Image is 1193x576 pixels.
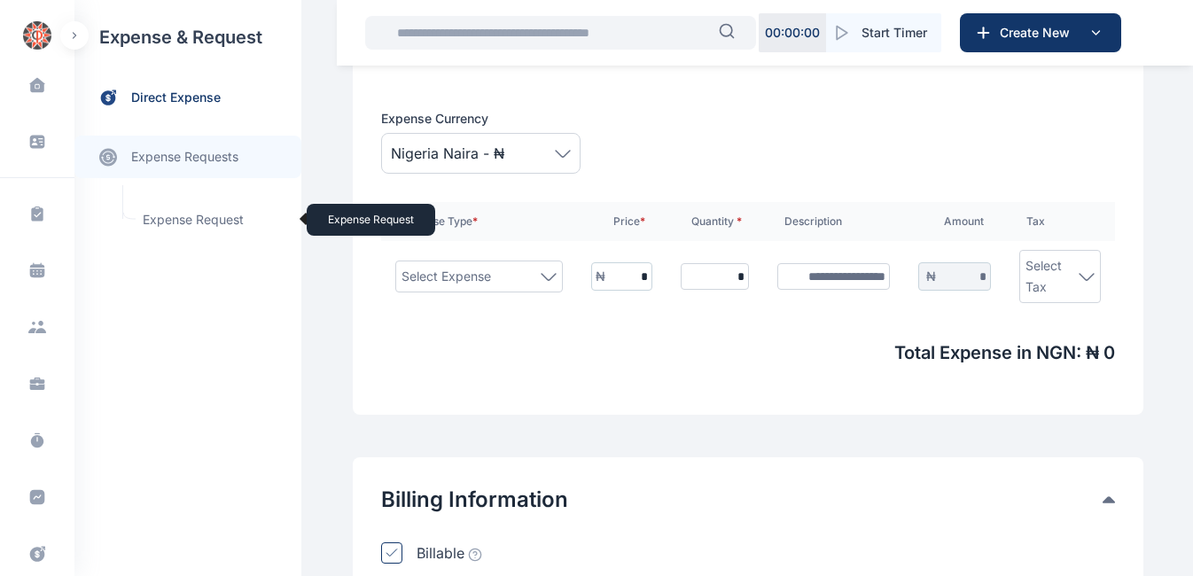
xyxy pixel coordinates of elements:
div: ₦ [919,268,936,285]
span: Select Tax [1025,255,1079,298]
th: Tax [1005,202,1115,241]
span: Expense Currency [381,110,488,128]
div: Billing Information [381,486,1115,514]
a: expense requests [74,136,301,178]
span: Total Expense in NGN : ₦ 0 [381,340,1115,365]
span: direct expense [131,89,221,107]
span: Create New [993,24,1085,42]
button: Create New [960,13,1121,52]
span: Select Expense [402,266,491,287]
th: Description [763,202,904,241]
a: direct expense [74,74,301,121]
span: Start Timer [862,24,927,42]
p: 00 : 00 : 00 [765,24,820,42]
span: Nigeria Naira - ₦ [391,143,504,164]
button: Start Timer [826,13,941,52]
div: ₦ [592,268,605,285]
button: Billing Information [381,486,1103,514]
th: Price [577,202,666,241]
p: Billable [417,542,464,564]
img: info sign [468,548,482,562]
a: Expense RequestExpense Request [132,203,292,237]
th: Expense Type [381,202,577,241]
th: Amount [904,202,1005,241]
th: Quantity [667,202,763,241]
div: expense requests [74,121,301,178]
span: Expense Request [132,203,292,237]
